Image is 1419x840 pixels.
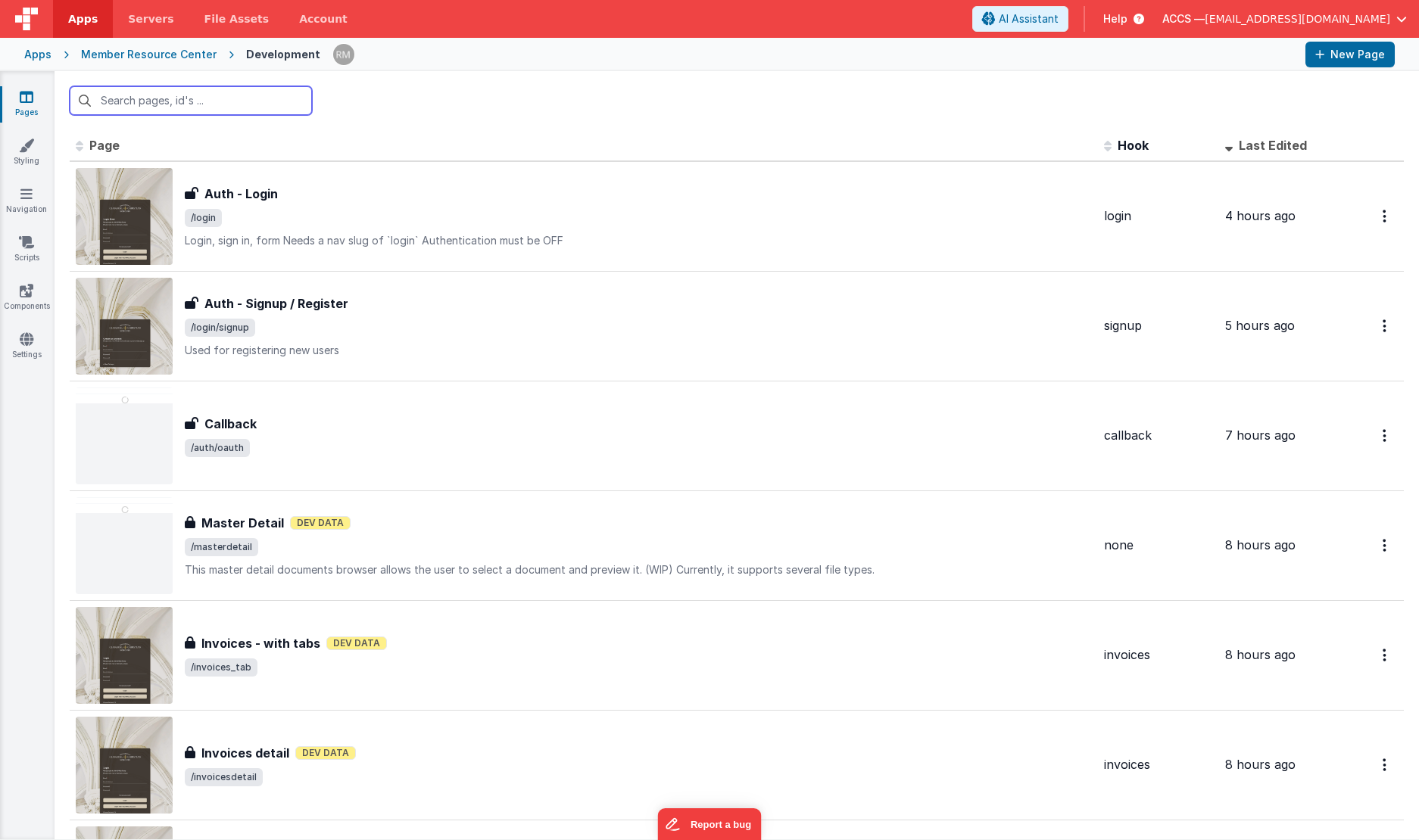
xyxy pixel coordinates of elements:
[185,768,263,786] span: /invoicesdetail
[326,636,387,650] span: Dev Data
[1374,201,1398,232] button: Options
[185,233,1092,248] p: Login, sign in, form Needs a nav slug of `login` Authentication must be OFF
[1225,428,1296,443] span: 7 hours ago
[1225,757,1296,772] span: 8 hours ago
[201,744,289,762] h3: Invoices detail
[89,138,120,153] span: Page
[1225,537,1296,552] span: 8 hours ago
[201,514,284,532] h3: Master Detail
[204,11,270,26] span: File Assets
[24,47,51,62] div: Apps
[290,516,351,530] span: Dev Data
[1103,11,1127,26] span: Help
[1374,749,1398,780] button: Options
[1225,318,1295,333] span: 5 hours ago
[185,439,250,457] span: /auth/oauth
[185,319,255,337] span: /login/signup
[185,658,257,677] span: /invoices_tab
[333,44,354,65] img: 1e10b08f9103151d1000344c2f9be56b
[185,538,258,556] span: /masterdetail
[1162,11,1205,26] span: ACCS —
[204,415,257,433] h3: Callback
[1374,420,1398,451] button: Options
[201,634,320,652] h3: Invoices - with tabs
[1225,208,1296,223] span: 4 hours ago
[81,47,217,62] div: Member Resource Center
[185,562,1092,577] p: This master detail documents browser allows the user to select a document and preview it. (WIP) C...
[658,808,762,840] iframe: Marker.io feedback button
[1104,207,1213,225] div: login
[1239,138,1307,153] span: Last Edited
[204,294,348,313] h3: Auth - Signup / Register
[204,185,278,203] h3: Auth - Login
[70,86,312,115] input: Search pages, id's ...
[1104,646,1213,664] div: invoices
[1374,310,1398,341] button: Options
[972,6,1068,32] button: AI Assistant
[185,343,1092,358] p: Used for registering new users
[246,47,320,62] div: Development
[185,209,222,227] span: /login
[1305,42,1395,67] button: New Page
[1374,530,1398,561] button: Options
[999,11,1059,26] span: AI Assistant
[1205,11,1390,26] span: [EMAIL_ADDRESS][DOMAIN_NAME]
[1374,639,1398,670] button: Options
[128,11,173,26] span: Servers
[1104,317,1213,334] div: signup
[1104,537,1213,554] div: none
[1104,756,1213,773] div: invoices
[295,746,356,760] span: Dev Data
[1225,647,1296,662] span: 8 hours ago
[68,11,98,26] span: Apps
[1162,11,1407,26] button: ACCS — [EMAIL_ADDRESS][DOMAIN_NAME]
[1118,138,1149,153] span: Hook
[1104,427,1213,444] div: callback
